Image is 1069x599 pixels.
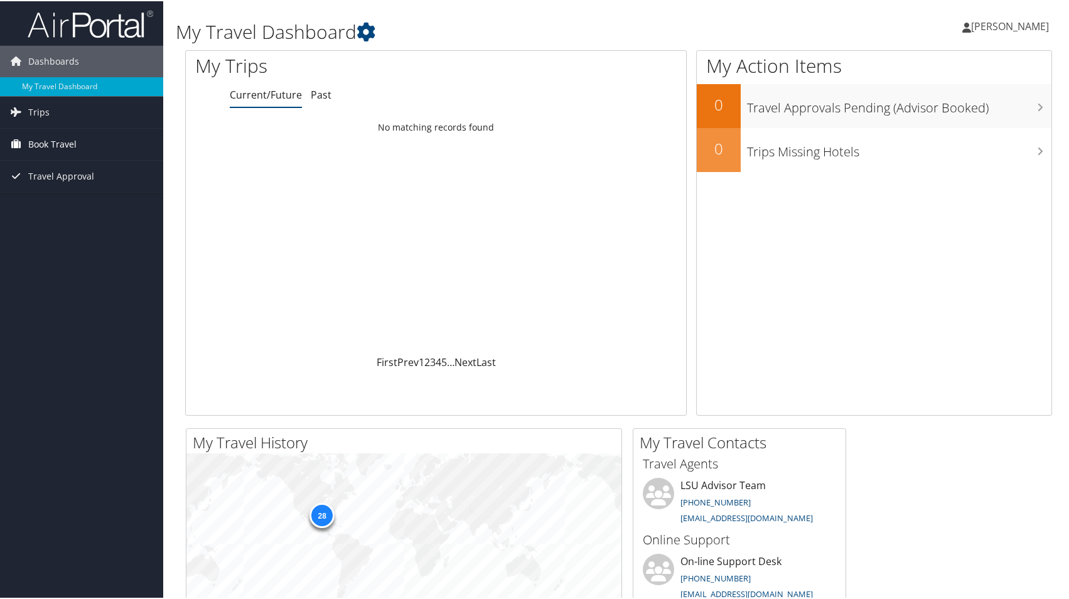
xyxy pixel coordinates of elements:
[397,354,419,368] a: Prev
[430,354,436,368] a: 3
[680,571,751,583] a: [PHONE_NUMBER]
[28,95,50,127] span: Trips
[186,115,686,138] td: No matching records found
[971,18,1049,32] span: [PERSON_NAME]
[637,477,842,528] li: LSU Advisor Team
[28,127,77,159] span: Book Travel
[436,354,441,368] a: 4
[28,159,94,191] span: Travel Approval
[697,51,1051,78] h1: My Action Items
[697,127,1051,171] a: 0Trips Missing Hotels
[193,431,621,452] h2: My Travel History
[424,354,430,368] a: 2
[176,18,766,44] h1: My Travel Dashboard
[680,587,813,598] a: [EMAIL_ADDRESS][DOMAIN_NAME]
[747,92,1051,116] h3: Travel Approvals Pending (Advisor Booked)
[962,6,1061,44] a: [PERSON_NAME]
[454,354,476,368] a: Next
[697,137,741,158] h2: 0
[230,87,302,100] a: Current/Future
[419,354,424,368] a: 1
[747,136,1051,159] h3: Trips Missing Hotels
[476,354,496,368] a: Last
[441,354,447,368] a: 5
[643,454,836,472] h3: Travel Agents
[680,511,813,522] a: [EMAIL_ADDRESS][DOMAIN_NAME]
[377,354,397,368] a: First
[311,87,331,100] a: Past
[28,8,153,38] img: airportal-logo.png
[447,354,454,368] span: …
[680,495,751,507] a: [PHONE_NUMBER]
[309,502,335,527] div: 28
[697,83,1051,127] a: 0Travel Approvals Pending (Advisor Booked)
[28,45,79,76] span: Dashboards
[640,431,846,452] h2: My Travel Contacts
[643,530,836,548] h3: Online Support
[195,51,468,78] h1: My Trips
[697,93,741,114] h2: 0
